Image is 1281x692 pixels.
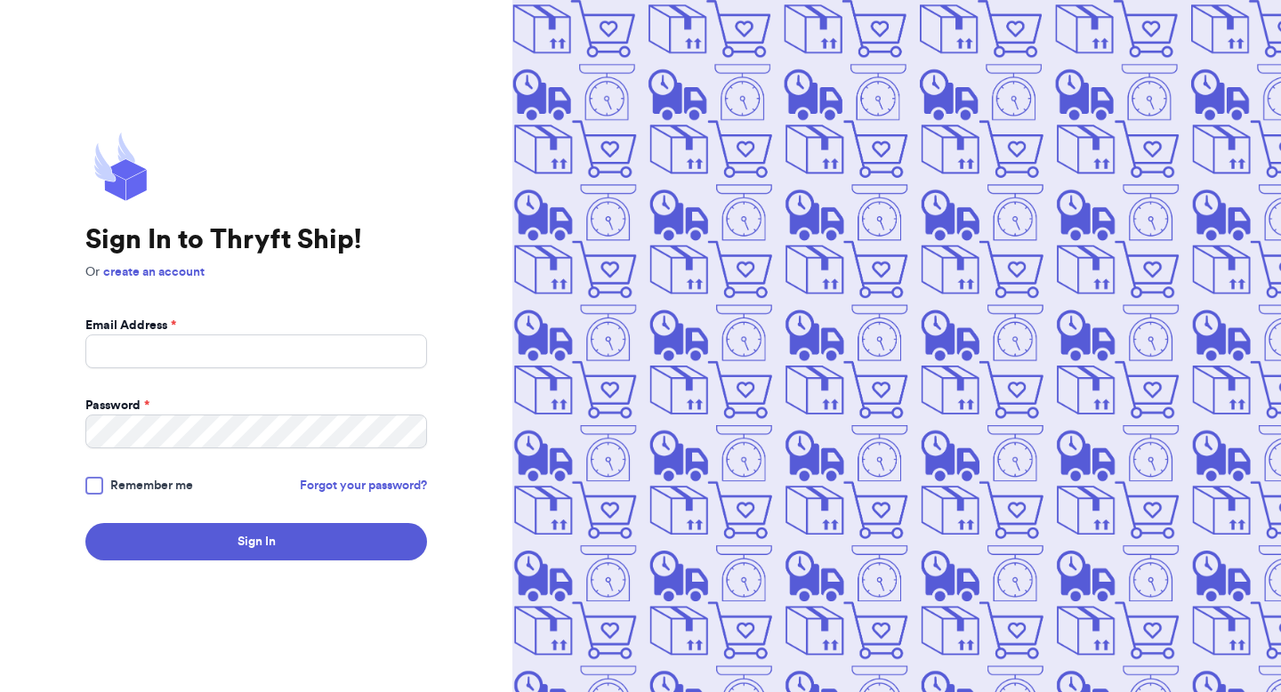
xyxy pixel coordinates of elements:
h1: Sign In to Thryft Ship! [85,224,427,256]
button: Sign In [85,523,427,560]
label: Email Address [85,317,176,334]
a: create an account [103,266,205,278]
span: Remember me [110,477,193,495]
a: Forgot your password? [300,477,427,495]
p: Or [85,263,427,281]
label: Password [85,397,149,414]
